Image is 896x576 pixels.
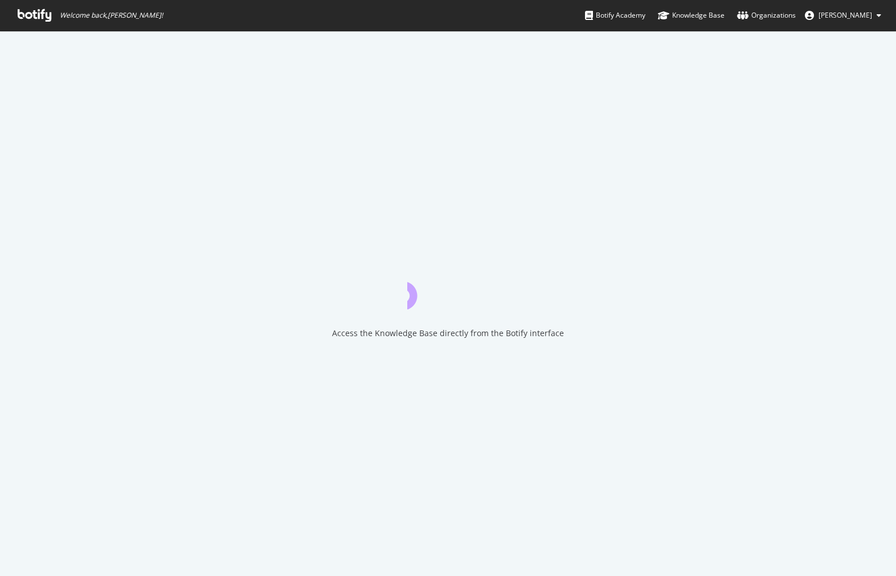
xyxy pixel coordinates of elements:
div: Organizations [737,10,796,21]
div: Botify Academy [585,10,645,21]
span: murtaza ahmad [819,10,872,20]
span: Welcome back, [PERSON_NAME] ! [60,11,163,20]
div: Knowledge Base [658,10,725,21]
div: Access the Knowledge Base directly from the Botify interface [332,328,564,339]
div: animation [407,268,489,309]
button: [PERSON_NAME] [796,6,890,24]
